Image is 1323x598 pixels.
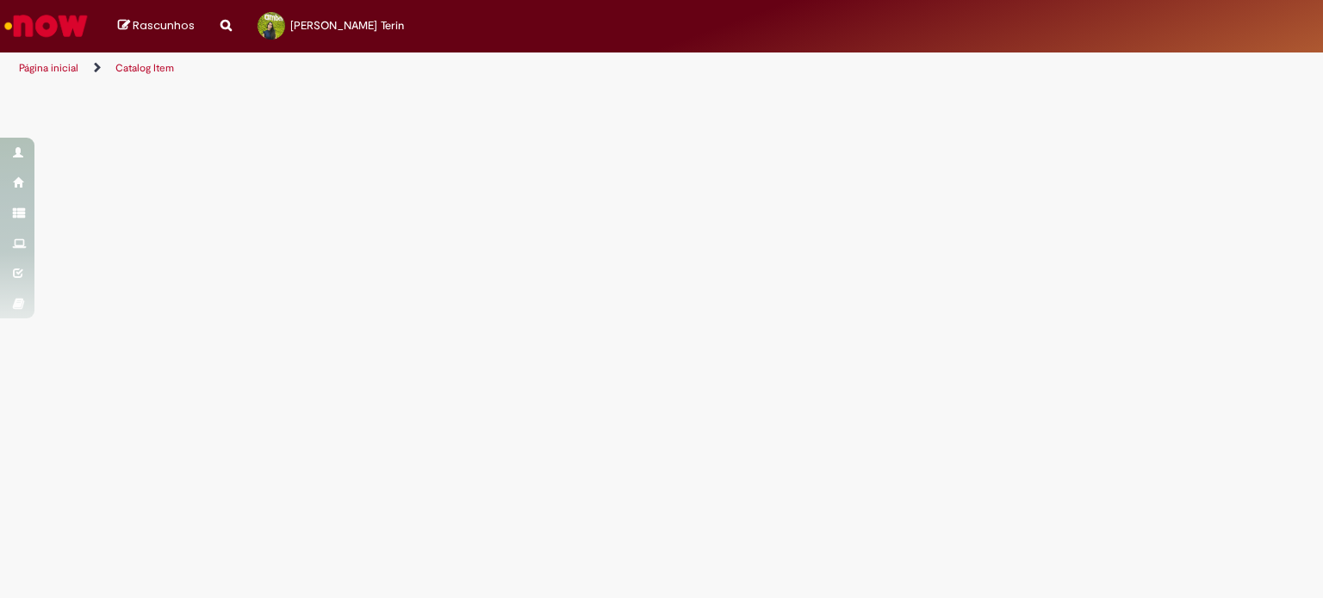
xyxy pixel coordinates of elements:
[290,18,404,33] span: [PERSON_NAME] Terin
[118,18,195,34] a: Rascunhos
[13,52,869,84] ul: Trilhas de página
[133,17,195,34] span: Rascunhos
[2,9,90,43] img: ServiceNow
[19,61,78,75] a: Página inicial
[115,61,174,75] a: Catalog Item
